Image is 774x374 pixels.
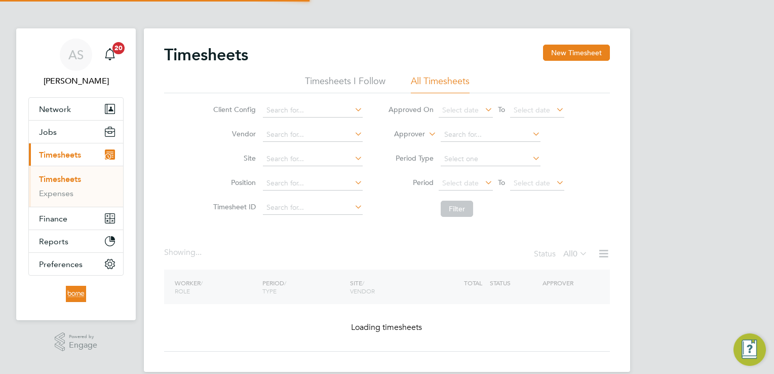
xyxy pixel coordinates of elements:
[543,45,610,61] button: New Timesheet
[388,178,434,187] label: Period
[495,176,508,189] span: To
[29,121,123,143] button: Jobs
[263,201,363,215] input: Search for...
[39,104,71,114] span: Network
[442,178,479,188] span: Select date
[39,174,81,184] a: Timesheets
[39,189,73,198] a: Expenses
[733,333,766,366] button: Engage Resource Center
[441,128,540,142] input: Search for...
[441,201,473,217] button: Filter
[534,247,590,261] div: Status
[29,143,123,166] button: Timesheets
[164,247,204,258] div: Showing
[29,207,123,230] button: Finance
[39,127,57,137] span: Jobs
[69,341,97,350] span: Engage
[495,103,508,116] span: To
[16,28,136,320] nav: Main navigation
[263,176,363,191] input: Search for...
[29,230,123,252] button: Reports
[68,48,84,61] span: AS
[442,105,479,115] span: Select date
[39,214,67,223] span: Finance
[29,98,123,120] button: Network
[29,166,123,207] div: Timesheets
[28,75,124,87] span: Andrew Stevensen
[100,39,120,71] a: 20
[69,332,97,341] span: Powered by
[28,286,124,302] a: Go to home page
[210,105,256,114] label: Client Config
[55,332,98,352] a: Powered byEngage
[66,286,86,302] img: borneltd-logo-retina.png
[29,253,123,275] button: Preferences
[411,75,470,93] li: All Timesheets
[514,178,550,188] span: Select date
[563,249,588,259] label: All
[210,129,256,138] label: Vendor
[196,247,202,257] span: ...
[210,178,256,187] label: Position
[39,150,81,160] span: Timesheets
[263,128,363,142] input: Search for...
[388,105,434,114] label: Approved On
[39,259,83,269] span: Preferences
[164,45,248,65] h2: Timesheets
[210,154,256,163] label: Site
[210,202,256,211] label: Timesheet ID
[263,103,363,118] input: Search for...
[388,154,434,163] label: Period Type
[305,75,385,93] li: Timesheets I Follow
[573,249,577,259] span: 0
[112,42,125,54] span: 20
[263,152,363,166] input: Search for...
[379,129,425,139] label: Approver
[514,105,550,115] span: Select date
[39,237,68,246] span: Reports
[28,39,124,87] a: AS[PERSON_NAME]
[441,152,540,166] input: Select one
